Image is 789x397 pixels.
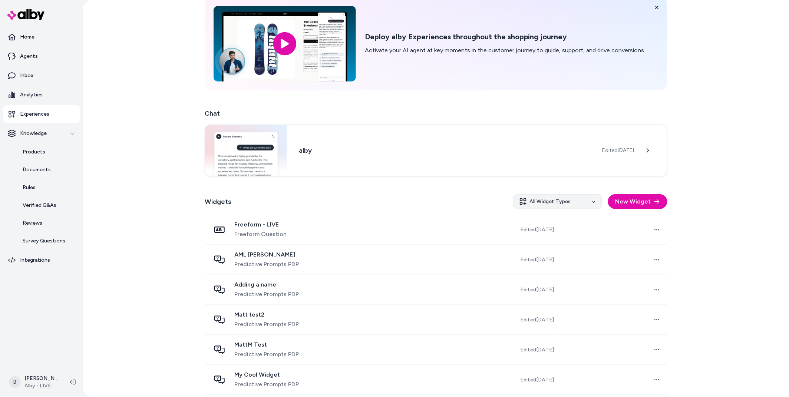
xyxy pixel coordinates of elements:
p: Documents [23,166,51,173]
span: AML [PERSON_NAME] [234,251,299,258]
p: Agents [20,53,38,60]
img: alby Logo [7,9,44,20]
span: Predictive Prompts PDP [234,380,299,389]
a: Survey Questions [15,232,80,250]
p: Reviews [23,219,42,227]
h3: alby [299,145,591,156]
p: Activate your AI agent at key moments in the customer journey to guide, support, and drive conver... [365,46,646,55]
p: Survey Questions [23,237,65,245]
a: Products [15,143,80,161]
h2: Widgets [205,196,231,207]
p: Verified Q&As [23,202,56,209]
span: Edited [DATE] [520,256,554,264]
button: New Widget [608,194,667,209]
span: Adding a name [234,281,299,288]
p: Rules [23,184,36,191]
a: Verified Q&As [15,196,80,214]
p: Home [20,33,34,41]
span: My Cool Widget [234,371,299,378]
button: Knowledge [3,125,80,142]
p: Inbox [20,72,33,79]
span: MattM Test [234,341,299,348]
span: Matt test2 [234,311,299,318]
p: Analytics [20,91,43,99]
span: Edited [DATE] [520,376,554,384]
span: B [9,376,21,388]
span: Predictive Prompts PDP [234,350,299,359]
button: All Widget Types [513,194,602,209]
button: B[PERSON_NAME]Alby - LIVE on [DOMAIN_NAME] [4,370,64,394]
a: Rules [15,179,80,196]
p: [PERSON_NAME] [24,375,58,382]
h2: Chat [205,108,667,119]
a: Agents [3,47,80,65]
span: Predictive Prompts PDP [234,320,299,329]
p: Products [23,148,45,156]
span: Edited [DATE] [603,147,634,154]
a: Integrations [3,251,80,269]
p: Experiences [20,110,49,118]
span: Edited [DATE] [520,286,554,294]
a: Analytics [3,86,80,104]
span: Predictive Prompts PDP [234,260,299,269]
p: Integrations [20,257,50,264]
a: Chat widgetalbyEdited[DATE] [205,125,667,176]
a: Home [3,28,80,46]
p: Knowledge [20,130,47,137]
span: Edited [DATE] [520,316,554,324]
a: Inbox [3,67,80,85]
span: Edited [DATE] [520,226,554,234]
img: Chat widget [205,125,287,176]
span: Alby - LIVE on [DOMAIN_NAME] [24,382,58,390]
span: Edited [DATE] [520,346,554,354]
h2: Deploy alby Experiences throughout the shopping journey [365,32,646,42]
a: Documents [15,161,80,179]
span: Freeform - LIVE [234,221,287,228]
span: Freeform Question [234,230,287,239]
span: Predictive Prompts PDP [234,290,299,299]
a: Experiences [3,105,80,123]
a: Reviews [15,214,80,232]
